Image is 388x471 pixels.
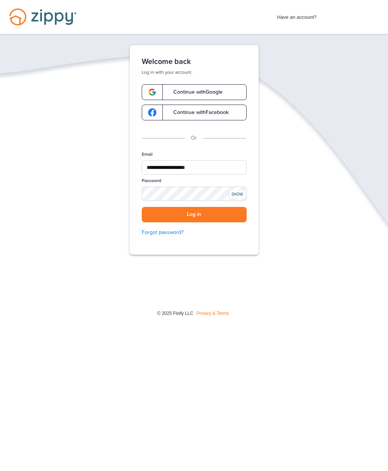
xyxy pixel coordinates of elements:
span: Have an account? [277,9,317,21]
input: Password [142,187,247,201]
img: google-logo [148,108,156,117]
label: Email [142,151,153,158]
span: Continue with Facebook [166,110,229,115]
img: google-logo [148,88,156,96]
button: Log in [142,207,247,222]
p: Log in with your account. [142,69,247,75]
a: Forgot password? [142,228,247,237]
div: SHOW [229,191,246,198]
label: Password [142,178,161,184]
span: Continue with Google [166,90,223,95]
a: google-logoContinue withGoogle [142,84,247,100]
span: © 2025 Floify LLC [157,311,193,316]
h1: Welcome back [142,57,247,66]
a: Privacy & Terms [197,311,229,316]
p: Or [191,134,197,142]
a: google-logoContinue withFacebook [142,105,247,120]
input: Email [142,160,247,175]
